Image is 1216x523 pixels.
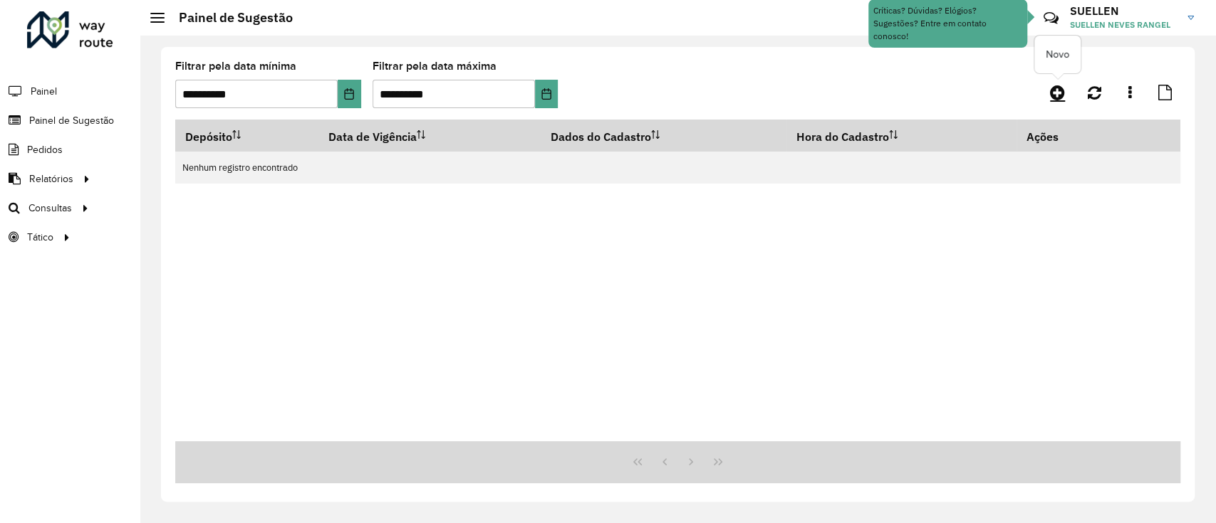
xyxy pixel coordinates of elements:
font: Relatórios [29,174,73,184]
font: Dados do Cadastro [551,130,651,144]
font: Ações [1027,130,1059,144]
font: Filtrar pela data mínima [175,60,296,72]
font: Consultas [28,203,72,213]
font: Novo [1046,49,1069,60]
font: Hora do Cadastro [796,130,889,144]
font: Nenhum registro encontrado [182,162,298,174]
a: Contato Rápido [1036,3,1066,33]
font: Painel [31,86,57,97]
font: SUELLEN NEVES RANGEL [1070,19,1170,30]
font: Painel de Sugestão [179,9,293,26]
font: Filtrar pela data máxima [373,60,497,72]
button: Escolha a data [338,80,361,108]
font: Tático [27,232,53,243]
button: Escolha a data [535,80,558,108]
font: Depósito [185,130,232,144]
font: Data de Vigência [328,130,417,144]
font: Pedidos [27,144,63,155]
font: SUELLEN [1070,4,1119,18]
font: Painel de Sugestão [29,115,114,126]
